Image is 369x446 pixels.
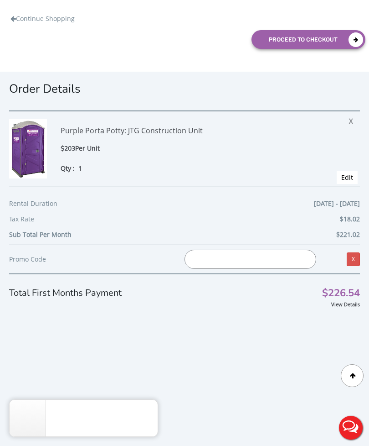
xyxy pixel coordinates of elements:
div: Rental Duration [9,198,360,214]
div: Total First Months Payment [9,274,360,299]
span: $226.54 [322,289,360,298]
div: Promo Code [9,254,184,265]
button: Live Chat [333,409,369,446]
a: View Details [331,301,360,308]
h1: Order Details [9,81,360,97]
span: $18.02 [340,214,360,225]
button: proceed to checkout [251,30,365,49]
span: 1 [78,164,82,173]
a: Continue Shopping [10,10,75,23]
span: [DATE] - [DATE] [314,198,360,209]
div: Qty : [61,163,286,173]
span: Per Unit [75,144,100,152]
b: Sub Total Per Month [9,230,72,239]
span: X [349,114,358,126]
div: Tax Rate [9,214,360,229]
a: Edit [341,173,353,182]
div: $203 [61,143,286,154]
a: X [347,252,360,266]
div: Purple Porta Potty: JTG Construction Unit [61,119,286,143]
b: $221.02 [336,230,360,239]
